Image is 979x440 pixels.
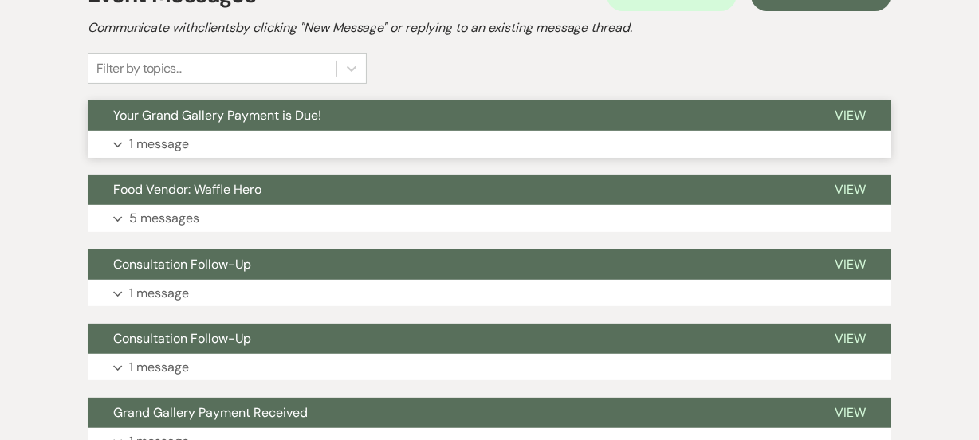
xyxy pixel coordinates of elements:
button: 1 message [88,354,891,381]
button: Food Vendor: Waffle Hero [88,175,809,205]
button: 5 messages [88,205,891,232]
span: View [835,181,866,198]
p: 1 message [129,357,189,378]
button: Grand Gallery Payment Received [88,398,809,428]
span: Your Grand Gallery Payment is Due! [113,107,321,124]
button: View [809,324,891,354]
button: Consultation Follow-Up [88,249,809,280]
span: Consultation Follow-Up [113,256,251,273]
button: Consultation Follow-Up [88,324,809,354]
h2: Communicate with clients by clicking "New Message" or replying to an existing message thread. [88,18,891,37]
button: View [809,249,891,280]
span: View [835,256,866,273]
button: 1 message [88,280,891,307]
span: Food Vendor: Waffle Hero [113,181,261,198]
p: 1 message [129,283,189,304]
button: View [809,100,891,131]
div: Filter by topics... [96,59,182,78]
span: View [835,107,866,124]
button: View [809,398,891,428]
button: 1 message [88,131,891,158]
button: Your Grand Gallery Payment is Due! [88,100,809,131]
p: 1 message [129,134,189,155]
span: View [835,330,866,347]
span: Grand Gallery Payment Received [113,404,308,421]
p: 5 messages [129,208,199,229]
span: Consultation Follow-Up [113,330,251,347]
button: View [809,175,891,205]
span: View [835,404,866,421]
